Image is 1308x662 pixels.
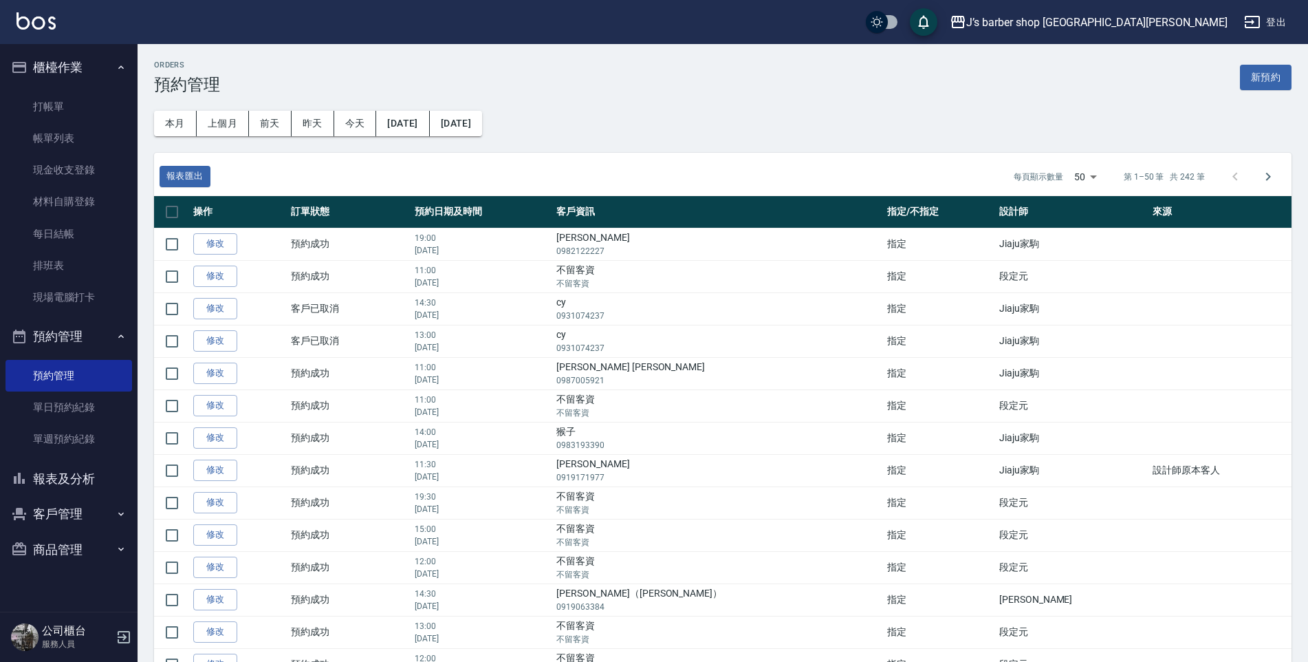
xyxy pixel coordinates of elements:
th: 客戶資訊 [553,196,884,228]
p: 不留客資 [556,536,880,548]
p: [DATE] [415,406,550,418]
p: 11:00 [415,264,550,277]
button: 上個月 [197,111,249,136]
p: 不留客資 [556,568,880,581]
td: 預約成功 [287,584,411,616]
p: [DATE] [415,341,550,354]
a: 修改 [193,266,237,287]
p: 0987005921 [556,374,880,387]
img: Logo [17,12,56,30]
td: 預約成功 [287,487,411,519]
p: 11:00 [415,394,550,406]
h5: 公司櫃台 [42,624,112,638]
p: [DATE] [415,374,550,386]
td: 不留客資 [553,389,884,422]
p: 12:00 [415,555,550,568]
h2: Orders [154,61,220,70]
p: 14:30 [415,588,550,600]
p: 11:30 [415,458,550,471]
td: 不留客資 [553,519,884,551]
td: 指定 [884,454,996,487]
h3: 預約管理 [154,75,220,94]
p: 第 1–50 筆 共 242 筆 [1124,171,1205,183]
td: [PERSON_NAME] [996,584,1149,616]
p: 14:00 [415,426,550,438]
td: Jiaju家駒 [996,454,1149,487]
td: 預約成功 [287,260,411,292]
p: 不留客資 [556,407,880,419]
td: 設計師原本客人 [1149,454,1291,487]
button: 前天 [249,111,292,136]
a: 修改 [193,557,237,578]
p: 0931074237 [556,310,880,322]
button: 客戶管理 [6,496,132,532]
td: 預約成功 [287,228,411,260]
a: 修改 [193,621,237,643]
td: 指定 [884,551,996,584]
p: 13:00 [415,329,550,341]
td: 客戶已取消 [287,325,411,357]
th: 預約日期及時間 [411,196,554,228]
td: 指定 [884,325,996,357]
p: [DATE] [415,244,550,257]
p: 15:00 [415,523,550,535]
td: 段定元 [996,519,1149,551]
td: 預約成功 [287,616,411,648]
div: J’s barber shop [GEOGRAPHIC_DATA][PERSON_NAME] [966,14,1228,31]
p: 服務人員 [42,638,112,650]
td: cy [553,292,884,325]
a: 單日預約紀錄 [6,392,132,423]
img: Person [11,623,39,651]
button: [DATE] [376,111,429,136]
td: Jiaju家駒 [996,325,1149,357]
td: 指定 [884,487,996,519]
td: 段定元 [996,389,1149,422]
button: save [910,8,937,36]
td: 預約成功 [287,454,411,487]
a: 修改 [193,492,237,513]
td: [PERSON_NAME] [553,454,884,487]
p: [DATE] [415,503,550,515]
td: 指定 [884,389,996,422]
td: Jiaju家駒 [996,422,1149,454]
td: 段定元 [996,487,1149,519]
td: 預約成功 [287,422,411,454]
td: [PERSON_NAME] [553,228,884,260]
td: 不留客資 [553,487,884,519]
p: 19:30 [415,491,550,503]
td: 段定元 [996,551,1149,584]
a: 現金收支登錄 [6,154,132,186]
p: 19:00 [415,232,550,244]
td: 預約成功 [287,357,411,389]
td: 預約成功 [287,389,411,422]
a: 排班表 [6,250,132,281]
td: cy [553,325,884,357]
td: 客戶已取消 [287,292,411,325]
button: 登出 [1239,10,1291,35]
a: 現場電腦打卡 [6,281,132,313]
p: [DATE] [415,277,550,289]
td: Jiaju家駒 [996,228,1149,260]
a: 修改 [193,363,237,384]
a: 修改 [193,524,237,546]
p: [DATE] [415,632,550,645]
p: 11:00 [415,361,550,374]
a: 修改 [193,460,237,481]
a: 報表匯出 [160,166,210,187]
a: 帳單列表 [6,122,132,154]
a: 修改 [193,298,237,319]
a: 修改 [193,589,237,610]
td: Jiaju家駒 [996,292,1149,325]
a: 預約管理 [6,360,132,392]
button: 報表及分析 [6,461,132,497]
a: 修改 [193,233,237,255]
td: 指定 [884,616,996,648]
button: 今天 [334,111,377,136]
th: 來源 [1149,196,1291,228]
p: 13:00 [415,620,550,632]
th: 設計師 [996,196,1149,228]
td: 指定 [884,519,996,551]
a: 打帳單 [6,91,132,122]
td: 不留客資 [553,260,884,292]
th: 操作 [190,196,287,228]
